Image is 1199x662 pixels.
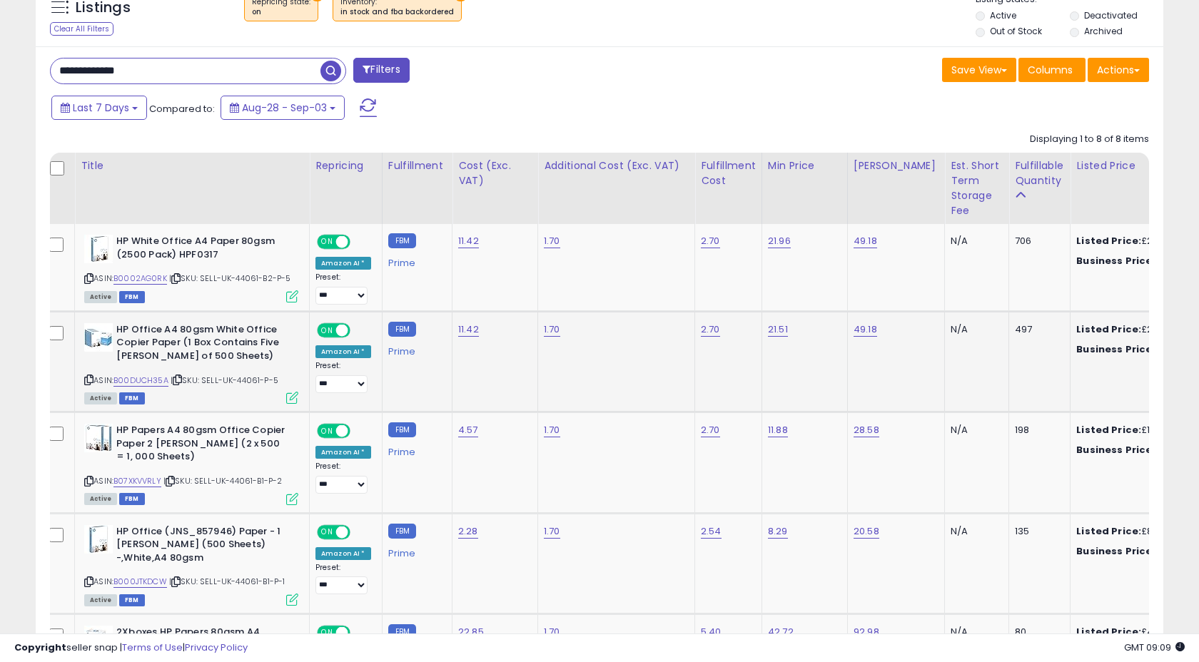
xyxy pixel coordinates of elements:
[84,323,113,352] img: 41jLftXx+8L._SL40_.jpg
[348,324,371,336] span: OFF
[544,423,560,437] a: 1.70
[315,345,371,358] div: Amazon AI *
[1076,524,1141,538] b: Listed Price:
[854,158,939,173] div: [PERSON_NAME]
[14,641,66,654] strong: Copyright
[84,323,298,402] div: ASIN:
[1084,9,1138,21] label: Deactivated
[84,424,113,452] img: 51PbvldTyFL._SL40_.jpg
[701,524,722,539] a: 2.54
[315,547,371,560] div: Amazon AI *
[315,273,371,305] div: Preset:
[348,236,371,248] span: OFF
[185,641,248,654] a: Privacy Policy
[14,641,248,655] div: seller snap | |
[84,424,298,503] div: ASIN:
[315,462,371,494] div: Preset:
[768,524,788,539] a: 8.29
[119,594,145,606] span: FBM
[1076,444,1195,457] div: £11.88
[388,441,441,458] div: Prime
[122,641,183,654] a: Terms of Use
[318,526,336,538] span: ON
[119,493,145,505] span: FBM
[1076,423,1141,437] b: Listed Price:
[113,576,167,588] a: B000JTKDCW
[84,291,117,303] span: All listings currently available for purchase on Amazon
[1076,323,1195,336] div: £21.51
[388,322,416,337] small: FBM
[990,25,1042,37] label: Out of Stock
[252,7,310,17] div: on
[119,392,145,404] span: FBM
[544,158,689,173] div: Additional Cost (Exc. VAT)
[388,158,446,173] div: Fulfillment
[388,542,441,559] div: Prime
[388,252,441,269] div: Prime
[1076,343,1195,356] div: £21.5
[84,392,117,404] span: All listings currently available for purchase on Amazon
[353,58,409,83] button: Filters
[116,525,290,569] b: HP Office (JNS_857946) Paper - 1 [PERSON_NAME] (500 Sheets) -,White,A4 80gsm
[388,422,416,437] small: FBM
[1088,58,1149,82] button: Actions
[50,22,113,36] div: Clear All Filters
[768,234,791,248] a: 21.96
[544,234,560,248] a: 1.70
[171,375,278,386] span: | SKU: SELL-UK-44061-P-5
[1018,58,1086,82] button: Columns
[1076,234,1141,248] b: Listed Price:
[1076,443,1155,457] b: Business Price:
[1076,424,1195,437] div: £11.88
[768,158,841,173] div: Min Price
[1076,322,1141,336] b: Listed Price:
[340,7,454,17] div: in stock and fba backordered
[1015,525,1059,538] div: 135
[768,423,788,437] a: 11.88
[1076,544,1155,558] b: Business Price:
[458,322,479,337] a: 11.42
[951,158,1003,218] div: Est. Short Term Storage Fee
[1076,525,1195,538] div: £8.29
[1076,235,1195,248] div: £21.96
[1015,323,1059,336] div: 497
[348,425,371,437] span: OFF
[84,594,117,606] span: All listings currently available for purchase on Amazon
[458,423,478,437] a: 4.57
[315,563,371,595] div: Preset:
[221,96,345,120] button: Aug-28 - Sep-03
[84,235,298,301] div: ASIN:
[1015,158,1064,188] div: Fulfillable Quantity
[854,234,877,248] a: 49.18
[1030,133,1149,146] div: Displaying 1 to 8 of 8 items
[942,58,1016,82] button: Save View
[163,475,283,487] span: | SKU: SELL-UK-44061-B1-P-2
[318,425,336,437] span: ON
[854,322,877,337] a: 49.18
[768,322,788,337] a: 21.51
[169,576,285,587] span: | SKU: SELL-UK-44061-B1-P-1
[119,291,145,303] span: FBM
[388,233,416,248] small: FBM
[73,101,129,115] span: Last 7 Days
[1076,254,1155,268] b: Business Price:
[315,361,371,393] div: Preset:
[315,257,371,270] div: Amazon AI *
[701,234,720,248] a: 2.70
[544,322,560,337] a: 1.70
[1124,641,1185,654] span: 2025-09-11 09:09 GMT
[1076,255,1195,268] div: £21.96
[113,375,168,387] a: B00DUCH35A
[388,524,416,539] small: FBM
[242,101,327,115] span: Aug-28 - Sep-03
[116,323,290,367] b: HP Office A4 80gsm White Office Copier Paper (1 Box Contains Five [PERSON_NAME] of 500 Sheets)
[113,273,167,285] a: B0002AG0RK
[116,424,290,467] b: HP Papers A4 80gsm Office Copier Paper 2 [PERSON_NAME] (2 x 500 = 1, 000 Sheets)
[84,493,117,505] span: All listings currently available for purchase on Amazon
[113,475,161,487] a: B07XKVVRLY
[318,324,336,336] span: ON
[458,234,479,248] a: 11.42
[854,423,879,437] a: 28.58
[701,423,720,437] a: 2.70
[149,102,215,116] span: Compared to:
